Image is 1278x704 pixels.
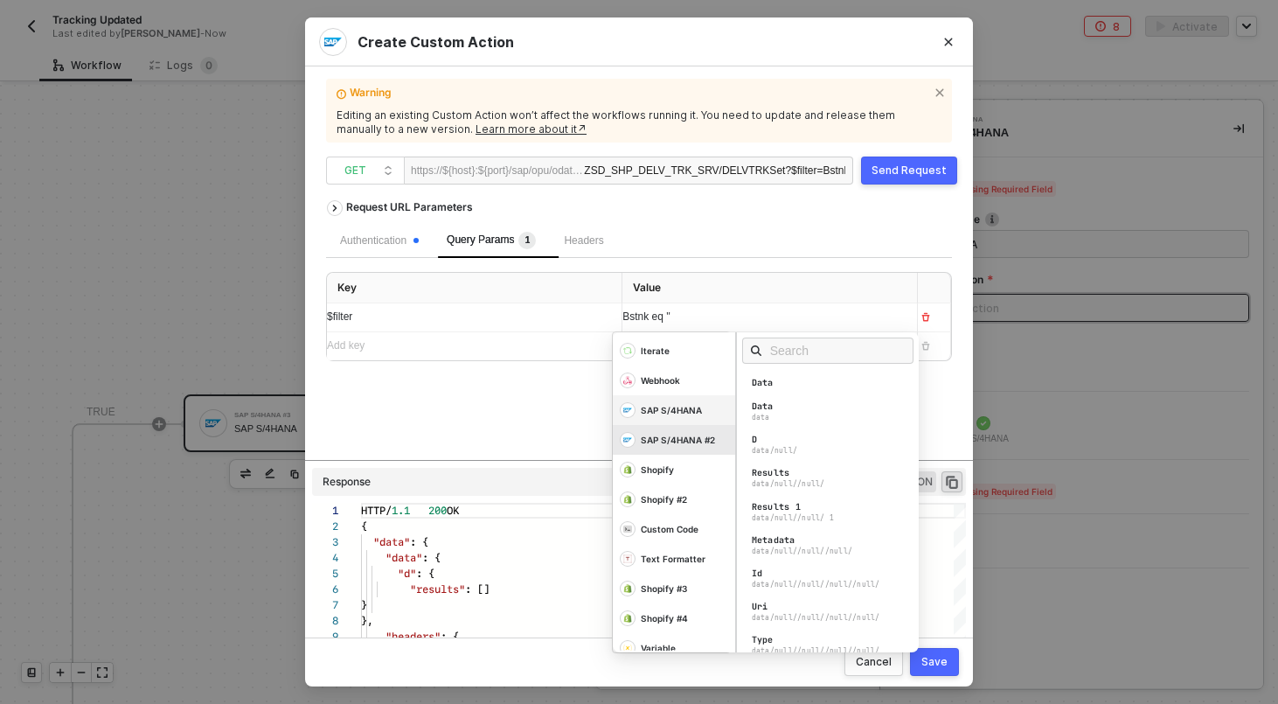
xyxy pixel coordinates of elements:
span: OK [447,502,459,519]
sup: 1 [518,232,536,249]
span: Headers [564,234,603,247]
div: D [752,434,757,446]
img: integration-icon [324,33,342,51]
input: Search [770,341,897,360]
span: ?$filter=Bstnk eq '' [785,164,871,177]
span: icon-copy-paste [944,474,960,490]
div: SAP S/4HANA [641,404,702,416]
div: 5 [312,566,338,582]
div: 3 [312,534,338,550]
div: SAP S/4HANA #2 [641,434,715,446]
button: Send Request [861,157,957,185]
button: Cancel [844,648,903,676]
div: Cancel [856,655,892,669]
img: Iterate [621,344,635,358]
img: SAP S/4HANA [621,403,635,417]
span: GET [344,157,393,184]
div: ZSD_SHP_DELV_TRK_SRV/DELVTRKSet [584,157,845,185]
th: Key [327,273,622,303]
span: HTTP/ [361,502,392,519]
span: : [] [465,581,490,597]
div: Data [752,401,774,413]
th: Value [622,273,918,303]
div: data/null/ [752,446,798,456]
div: Webhook [641,374,680,387]
div: Save [921,655,948,669]
span: $filter [327,310,352,323]
img: Webhook [621,373,635,387]
span: icon-arrow-right [328,206,342,213]
button: Save [910,648,959,676]
span: Bstnk eq '' [622,310,670,323]
span: } [361,596,367,613]
div: 1 [312,503,338,519]
div: Data [752,377,774,389]
span: "d" [398,565,416,582]
span: : { [422,549,441,566]
span: : { [441,628,459,645]
span: "data" [373,533,410,550]
div: 2 [312,519,338,534]
span: }, [361,612,373,629]
span: { [361,518,367,534]
div: 8 [312,613,338,629]
span: "results" [410,581,465,597]
div: Send Request [872,164,947,178]
span: "data" [385,549,422,566]
span: icon-close [934,84,948,98]
span: Warning [350,86,927,105]
div: Authentication [340,233,419,249]
div: data [752,413,770,422]
textarea: Editor content;Press Alt+F1 for Accessibility Options. [361,503,362,519]
span: "headers" [385,628,441,645]
span: 1.1 [392,502,410,519]
button: Close [924,17,973,66]
div: 9 [312,629,338,645]
div: 4 [312,550,338,566]
div: 7 [312,597,338,613]
img: SAP S/4HANA [621,433,635,447]
div: Request URL Parameters [337,192,482,223]
div: Iterate [641,345,670,357]
div: Editing an existing Custom Action won’t affect the workflows running it. You need to update and r... [337,108,941,136]
a: Learn more about it↗ [476,122,587,136]
span: 200 [428,502,447,519]
span: : { [416,565,434,582]
div: https://${host}:${port}/sap/opu/odata/sap/ [411,157,584,184]
span: Query Params [447,234,536,246]
div: Create Custom Action [319,28,959,56]
div: Response [323,475,371,489]
span: 1 [525,235,531,245]
div: 6 [312,582,338,597]
span: : { [410,533,428,550]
